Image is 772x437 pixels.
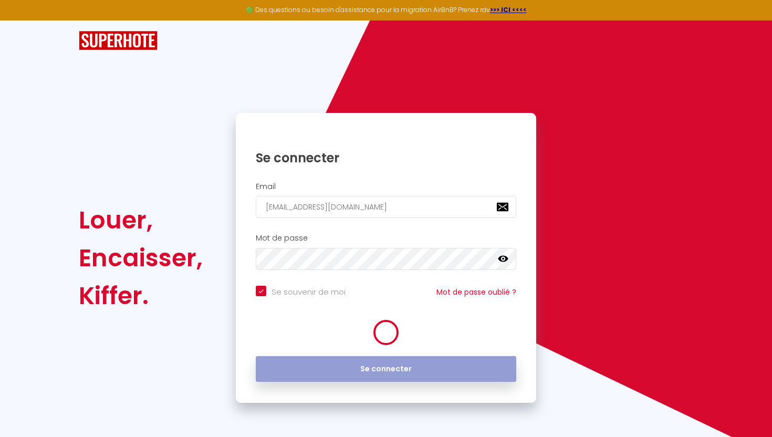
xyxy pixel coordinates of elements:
[79,201,203,239] div: Louer,
[256,356,516,382] button: Se connecter
[79,239,203,277] div: Encaisser,
[256,182,516,191] h2: Email
[256,150,516,166] h1: Se connecter
[436,287,516,297] a: Mot de passe oublié ?
[79,277,203,315] div: Kiffer.
[79,31,158,50] img: SuperHote logo
[256,196,516,218] input: Ton Email
[256,234,516,243] h2: Mot de passe
[490,5,527,14] a: >>> ICI <<<<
